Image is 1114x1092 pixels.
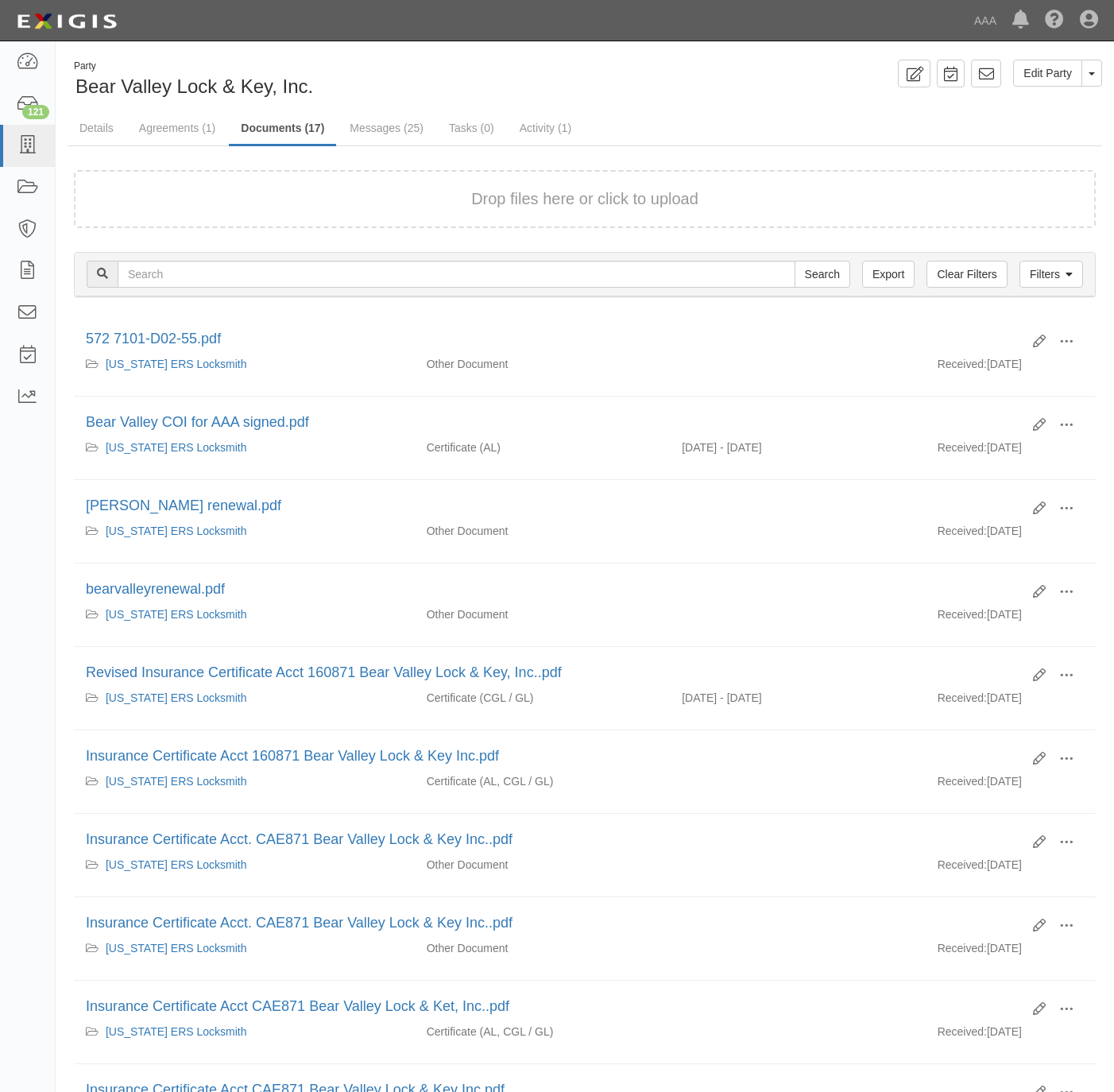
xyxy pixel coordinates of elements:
[86,331,221,347] a: 572 7101-D02-55.pdf
[86,606,403,622] div: California ERS Locksmith
[86,913,1021,934] div: Insurance Certificate Acct. CAE871 Bear Valley Lock & Key Inc..pdf
[68,112,126,144] a: Details
[415,356,671,372] div: Other Document
[926,1024,1096,1047] div: [DATE]
[86,663,1021,683] div: Revised Insurance Certificate Acct 160871 Bear Valley Lock & Key, Inc..pdf
[471,188,698,211] button: Drop files here or click to upload
[86,997,1021,1017] div: Insurance Certificate Acct CAE871 Bear Valley Lock & Ket, Inc..pdf
[670,857,926,858] div: Effective - Expiration
[938,606,987,622] p: Received:
[795,261,850,288] input: Search
[106,608,247,621] a: [US_STATE] ERS Locksmith
[670,606,926,607] div: Effective - Expiration
[415,773,671,789] div: Auto Liability Commercial General Liability / Garage Liability
[415,1024,671,1040] div: Auto Liability Commercial General Liability / Garage Liability
[229,112,336,146] a: Documents (17)
[74,60,313,73] div: Party
[12,7,122,36] img: logo-5460c22ac91f19d4615b14bd174203de0afe785f0fc80cf4dbbc73dc1793850b.png
[127,112,227,144] a: Agreements (1)
[22,105,49,119] div: 121
[1019,261,1083,288] a: Filters
[926,940,1096,964] div: [DATE]
[86,831,513,847] a: Insurance Certificate Acct. CAE871 Bear Valley Lock & Key Inc..pdf
[670,690,926,706] div: Effective 10/18/2024 - Expiration 10/18/2025
[938,940,987,956] p: Received:
[926,857,1096,881] div: [DATE]
[86,746,1021,767] div: Insurance Certificate Acct 160871 Bear Valley Lock & Key Inc.pdf
[86,496,1021,517] div: ryan melloy renewal.pdf
[86,915,513,931] a: Insurance Certificate Acct. CAE871 Bear Valley Lock & Key Inc..pdf
[86,440,403,455] div: California ERS Locksmith
[86,940,403,956] div: California ERS Locksmith
[415,690,671,706] div: Commercial General Liability / Garage Liability
[670,523,926,524] div: Effective - Expiration
[86,414,309,430] a: Bear Valley COI for AAA signed.pdf
[926,440,1096,463] div: [DATE]
[338,112,435,144] a: Messages (25)
[670,940,926,941] div: Effective - Expiration
[86,690,403,706] div: California ERS Locksmith
[86,748,499,764] a: Insurance Certificate Acct 160871 Bear Valley Lock & Key Inc.pdf
[415,940,671,956] div: Other Document
[86,523,403,539] div: California ERS Locksmith
[670,1024,926,1024] div: Effective - Expiration
[437,112,506,144] a: Tasks (0)
[86,1024,403,1040] div: California ERS Locksmith
[1045,11,1064,30] i: Help Center - Complianz
[938,1024,987,1040] p: Received:
[86,857,403,873] div: California ERS Locksmith
[966,5,1004,37] a: AAA
[106,691,247,704] a: [US_STATE] ERS Locksmith
[106,775,247,788] a: [US_STATE] ERS Locksmith
[86,498,281,513] a: [PERSON_NAME] renewal.pdf
[938,523,987,539] p: Received:
[86,998,509,1014] a: Insurance Certificate Acct CAE871 Bear Valley Lock & Ket, Inc..pdf
[86,773,403,789] div: California ERS Locksmith
[938,356,987,372] p: Received:
[926,606,1096,630] div: [DATE]
[68,60,573,100] div: Bear Valley Lock & Key, Inc.
[106,858,247,871] a: [US_STATE] ERS Locksmith
[670,440,926,455] div: Effective 04/02/2025 - Expiration 10/02/2025
[926,523,1096,547] div: [DATE]
[938,440,987,455] p: Received:
[415,857,671,873] div: Other Document
[106,1025,247,1038] a: [US_STATE] ERS Locksmith
[106,441,247,454] a: [US_STATE] ERS Locksmith
[670,773,926,774] div: Effective - Expiration
[86,579,1021,600] div: bearvalleyrenewal.pdf
[118,261,795,288] input: Search
[86,412,1021,433] div: Bear Valley COI for AAA signed.pdf
[938,690,987,706] p: Received:
[86,356,403,372] div: California ERS Locksmith
[415,523,671,539] div: Other Document
[938,773,987,789] p: Received:
[86,581,225,597] a: bearvalleyrenewal.pdf
[926,773,1096,797] div: [DATE]
[938,857,987,873] p: Received:
[415,606,671,622] div: Other Document
[926,261,1007,288] a: Clear Filters
[106,525,247,537] a: [US_STATE] ERS Locksmith
[75,76,313,97] span: Bear Valley Lock & Key, Inc.
[1013,60,1082,87] a: Edit Party
[106,942,247,955] a: [US_STATE] ERS Locksmith
[86,329,1021,350] div: 572 7101-D02-55.pdf
[106,358,247,370] a: [US_STATE] ERS Locksmith
[508,112,583,144] a: Activity (1)
[86,830,1021,850] div: Insurance Certificate Acct. CAE871 Bear Valley Lock & Key Inc..pdf
[926,690,1096,714] div: [DATE]
[86,664,562,680] a: Revised Insurance Certificate Acct 160871 Bear Valley Lock & Key, Inc..pdf
[926,356,1096,380] div: [DATE]
[862,261,915,288] a: Export
[415,440,671,455] div: Auto Liability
